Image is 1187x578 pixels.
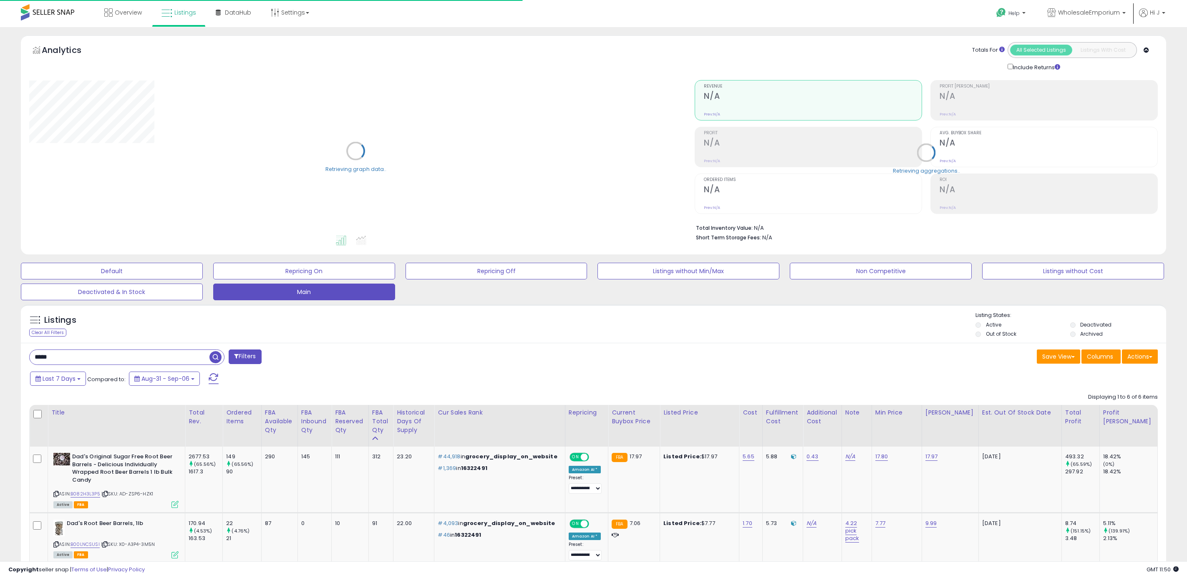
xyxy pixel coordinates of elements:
[1065,453,1099,460] div: 493.32
[588,454,601,461] span: OFF
[982,408,1058,417] div: Est. Out Of Stock Date
[21,263,203,279] button: Default
[438,453,558,460] p: in
[265,453,291,460] div: 290
[232,528,249,534] small: (4.76%)
[194,461,216,467] small: (65.56%)
[975,312,1166,319] p: Listing States:
[372,453,387,460] div: 312
[1065,468,1099,475] div: 297.92
[612,520,627,529] small: FBA
[455,531,481,539] span: 16322491
[1071,528,1091,534] small: (151.15%)
[101,490,153,497] span: | SKU: AD-ZSP6-HZK1
[663,452,701,460] b: Listed Price:
[588,520,601,528] span: OFF
[766,408,799,426] div: Fulfillment Cost
[213,284,395,300] button: Main
[226,408,258,426] div: Ordered Items
[225,8,251,17] span: DataHub
[71,541,100,548] a: B00LNCSUSI
[875,452,888,461] a: 17.80
[1008,10,1020,17] span: Help
[570,454,581,461] span: ON
[115,8,142,17] span: Overview
[51,408,181,417] div: Title
[663,453,733,460] div: $17.97
[141,374,189,383] span: Aug-31 - Sep-06
[1109,528,1130,534] small: (139.91%)
[335,520,362,527] div: 10
[189,535,222,542] div: 163.53
[29,329,66,337] div: Clear All Filters
[982,520,1055,527] p: [DATE]
[108,565,145,573] a: Privacy Policy
[996,8,1006,18] i: Get Help
[1010,45,1072,55] button: All Selected Listings
[1088,393,1158,401] div: Displaying 1 to 6 of 6 items
[612,453,627,462] small: FBA
[53,551,73,558] span: All listings currently available for purchase on Amazon
[1080,321,1111,328] label: Deactivated
[21,284,203,300] button: Deactivated & In Stock
[72,453,174,486] b: Dad's Original Sugar Free Root Beer Barrels - Delicious Individually Wrapped Root Beer Barrels 1 ...
[194,528,212,534] small: (4.53%)
[1037,349,1080,364] button: Save View
[1103,468,1157,475] div: 18.42%
[1087,352,1113,361] span: Columns
[44,314,76,326] h5: Listings
[1103,535,1157,542] div: 2.13%
[213,263,395,279] button: Repricing On
[569,475,602,494] div: Preset:
[8,566,145,574] div: seller snap | |
[663,519,701,527] b: Listed Price:
[265,408,294,435] div: FBA Available Qty
[406,263,587,279] button: Repricing Off
[766,453,796,460] div: 5.88
[226,453,261,460] div: 149
[982,263,1164,279] button: Listings without Cost
[438,520,558,527] p: in
[597,263,779,279] button: Listings without Min/Max
[766,520,796,527] div: 5.73
[265,520,291,527] div: 87
[1147,565,1179,573] span: 2025-09-14 11:50 GMT
[663,520,733,527] div: $7.77
[335,408,365,435] div: FBA Reserved Qty
[570,520,581,528] span: ON
[743,519,752,528] a: 1.70
[1103,453,1157,460] div: 18.42%
[925,408,975,417] div: [PERSON_NAME]
[569,533,601,540] div: Amazon AI *
[612,408,656,426] div: Current Buybox Price
[53,501,73,508] span: All listings currently available for purchase on Amazon
[790,263,972,279] button: Non Competitive
[189,520,222,527] div: 170.94
[232,461,253,467] small: (65.56%)
[1080,330,1103,337] label: Archived
[325,165,386,173] div: Retrieving graph data..
[663,408,736,417] div: Listed Price
[1071,461,1092,467] small: (65.59%)
[42,44,98,58] h5: Analytics
[226,520,261,527] div: 22
[461,464,487,472] span: 16322491
[893,167,960,174] div: Retrieving aggregations..
[71,490,100,498] a: B082H3L3P5
[53,520,179,558] div: ASIN:
[1103,408,1154,426] div: Profit [PERSON_NAME]
[53,520,65,536] img: 41HWqdYnQHL._SL40_.jpg
[53,453,70,465] img: 615XP6adIxL._SL40_.jpg
[189,453,222,460] div: 2677.53
[569,466,601,473] div: Amazon AI *
[8,565,39,573] strong: Copyright
[229,349,261,364] button: Filters
[53,453,179,507] div: ASIN:
[982,453,1055,460] p: [DATE]
[189,468,222,475] div: 1617.3
[74,551,88,558] span: FBA
[806,452,819,461] a: 0.43
[986,330,1016,337] label: Out of Stock
[301,453,325,460] div: 145
[174,8,196,17] span: Listings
